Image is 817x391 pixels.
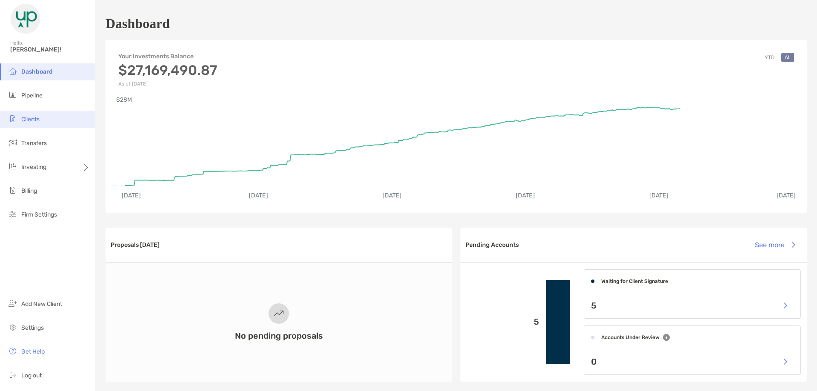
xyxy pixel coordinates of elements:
h4: Your Investments Balance [118,53,217,60]
img: clients icon [8,114,18,124]
p: As of [DATE] [118,81,217,87]
img: Zoe Logo [10,3,41,34]
span: Dashboard [21,68,53,75]
span: Add New Client [21,300,62,308]
img: pipeline icon [8,90,18,100]
span: Billing [21,187,37,194]
h3: Pending Accounts [466,241,519,248]
text: [DATE] [777,192,796,199]
button: See more [748,235,802,254]
img: transfers icon [8,137,18,148]
p: 5 [591,300,596,311]
img: firm-settings icon [8,209,18,219]
p: 5 [467,317,539,327]
span: Pipeline [21,92,43,99]
span: Transfers [21,140,47,147]
h1: Dashboard [106,16,170,31]
span: [PERSON_NAME]! [10,46,90,53]
img: investing icon [8,161,18,171]
img: dashboard icon [8,66,18,76]
img: settings icon [8,322,18,332]
h4: Waiting for Client Signature [601,278,668,284]
text: [DATE] [249,192,268,199]
button: All [781,53,794,62]
img: get-help icon [8,346,18,356]
text: [DATE] [516,192,535,199]
h3: Proposals [DATE] [111,241,160,248]
p: 0 [591,357,597,367]
span: Investing [21,163,46,171]
text: [DATE] [383,192,402,199]
button: YTD [761,53,778,62]
h3: $27,169,490.87 [118,62,217,78]
img: logout icon [8,370,18,380]
span: Firm Settings [21,211,57,218]
img: billing icon [8,185,18,195]
h4: Accounts Under Review [601,334,660,340]
img: add_new_client icon [8,298,18,308]
span: Log out [21,372,42,379]
span: Clients [21,116,40,123]
span: Get Help [21,348,45,355]
text: $28M [116,96,132,103]
span: Settings [21,324,44,331]
text: [DATE] [649,192,668,199]
text: [DATE] [122,192,141,199]
h3: No pending proposals [235,331,323,341]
